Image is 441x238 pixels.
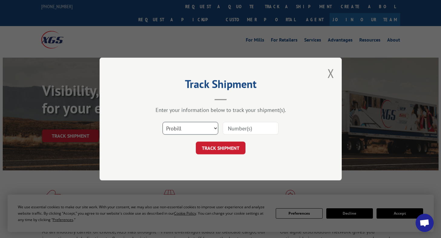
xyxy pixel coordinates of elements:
[223,122,278,135] input: Number(s)
[196,142,245,154] button: TRACK SHIPMENT
[416,214,434,232] div: Open chat
[130,80,311,91] h2: Track Shipment
[327,65,334,81] button: Close modal
[130,106,311,113] div: Enter your information below to track your shipment(s).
